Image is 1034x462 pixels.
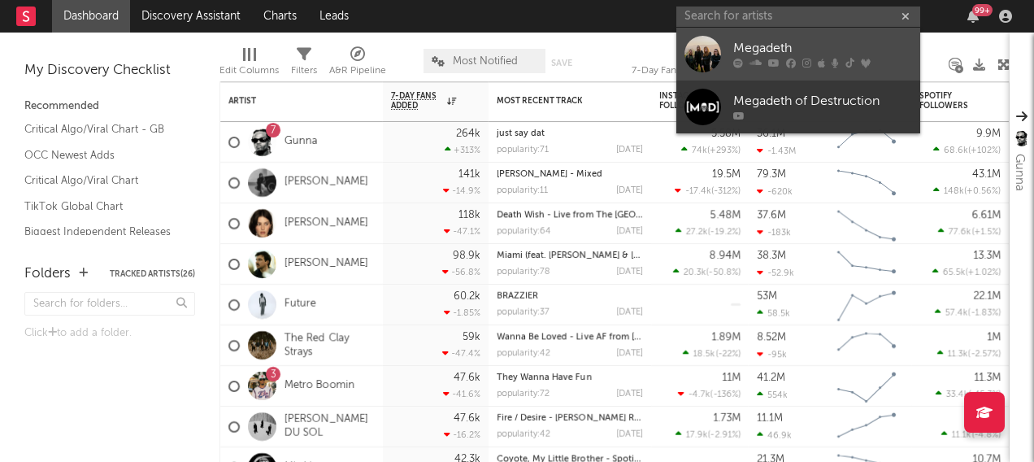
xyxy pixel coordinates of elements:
[497,96,619,106] div: Most Recent Track
[497,251,704,260] a: Miami (feat. [PERSON_NAME] & [PERSON_NAME])
[497,430,550,439] div: popularity: 42
[757,129,785,139] div: 36.1M
[497,211,643,220] div: Death Wish - Live from The O2 Arena
[445,145,480,155] div: +313 %
[757,308,790,319] div: 58.5k
[967,187,998,196] span: +0.56 %
[973,291,1001,302] div: 22.1M
[830,122,903,163] svg: Chart title
[987,332,1001,342] div: 1M
[973,251,1001,261] div: 13.3M
[710,431,738,440] span: -2.91 %
[24,146,179,164] a: OCC Newest Adds
[709,268,738,277] span: -50.8 %
[676,81,920,133] a: Megadeth of Destruction
[710,228,738,237] span: -19.2 %
[285,176,368,190] a: [PERSON_NAME]
[497,390,550,399] div: popularity: 72
[932,267,1001,277] div: ( )
[616,186,643,195] div: [DATE]
[733,92,912,111] div: Megadeth of Destruction
[675,185,741,196] div: ( )
[454,413,480,424] div: 47.6k
[945,309,968,318] span: 57.4k
[458,210,480,220] div: 118k
[678,389,741,399] div: ( )
[933,185,1001,196] div: ( )
[757,390,788,400] div: 554k
[659,91,716,111] div: Instagram Followers
[971,146,998,155] span: +102 %
[757,373,785,383] div: 41.2M
[285,332,375,360] a: The Red Clay Strays
[976,129,1001,139] div: 9.9M
[974,373,1001,383] div: 11.3M
[919,91,976,111] div: Spotify Followers
[453,56,518,67] span: Most Notified
[972,4,993,16] div: 99 +
[757,169,786,180] div: 79.3M
[676,7,920,27] input: Search for artists
[110,270,195,278] button: Tracked Artists(26)
[974,431,998,440] span: -4.8 %
[722,373,741,383] div: 11M
[683,348,741,359] div: ( )
[937,348,1001,359] div: ( )
[497,268,550,277] div: popularity: 78
[714,187,738,196] span: -312 %
[830,407,903,447] svg: Chart title
[497,373,592,382] a: They Wanna Have Fun
[616,390,643,399] div: [DATE]
[1010,154,1029,191] div: Gunna
[933,145,1001,155] div: ( )
[228,96,350,106] div: Artist
[444,429,480,440] div: -16.2 %
[497,146,549,155] div: popularity: 71
[693,350,715,359] span: 18.5k
[497,227,551,236] div: popularity: 64
[830,163,903,203] svg: Chart title
[830,244,903,285] svg: Chart title
[454,291,480,302] div: 60.2k
[497,349,550,358] div: popularity: 42
[463,332,480,342] div: 59k
[686,228,708,237] span: 27.2k
[943,268,966,277] span: 65.5k
[497,373,643,382] div: They Wanna Have Fun
[757,268,794,278] div: -52.9k
[938,226,1001,237] div: ( )
[757,186,793,197] div: -620k
[967,10,979,23] button: 99+
[616,430,643,439] div: [DATE]
[497,129,643,138] div: just say dat
[329,41,386,88] div: A&R Pipeline
[24,324,195,343] div: Click to add a folder.
[285,216,368,230] a: [PERSON_NAME]
[971,210,1001,220] div: 6.61M
[443,389,480,399] div: -41.6 %
[24,97,195,116] div: Recommended
[733,39,912,59] div: Megadeth
[935,307,1001,318] div: ( )
[291,61,317,81] div: Filters
[830,366,903,407] svg: Chart title
[444,307,480,318] div: -1.85 %
[285,135,318,149] a: Gunna
[497,292,538,301] a: BRAZZIER
[219,61,279,81] div: Edit Columns
[285,298,316,312] a: Future
[551,59,572,68] button: Save
[757,332,786,342] div: 8.52M
[616,268,643,277] div: [DATE]
[285,257,368,271] a: [PERSON_NAME]
[692,146,707,155] span: 74k
[710,146,738,155] span: +293 %
[632,61,754,81] div: 7-Day Fans Added (7-Day Fans Added)
[24,172,179,190] a: Critical Algo/Viral Chart
[712,169,741,180] div: 19.5M
[391,91,443,111] span: 7-Day Fans Added
[673,267,741,277] div: ( )
[497,129,545,138] a: just say dat
[757,146,796,156] div: -1.43M
[24,120,179,138] a: Critical Algo/Viral Chart - GB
